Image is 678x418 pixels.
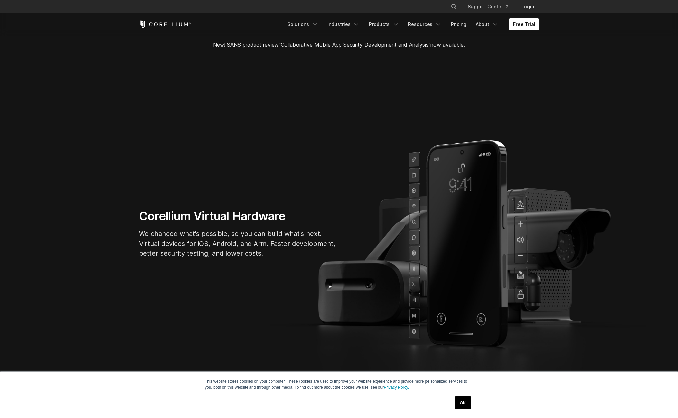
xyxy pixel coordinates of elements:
a: Login [516,1,539,13]
div: Navigation Menu [283,18,539,30]
a: "Collaborative Mobile App Security Development and Analysis" [279,41,430,48]
a: Support Center [462,1,513,13]
a: Solutions [283,18,322,30]
a: Pricing [447,18,470,30]
a: Privacy Policy. [384,385,409,390]
span: New! SANS product review now available. [213,41,465,48]
p: We changed what's possible, so you can build what's next. Virtual devices for iOS, Android, and A... [139,229,336,258]
p: This website stores cookies on your computer. These cookies are used to improve your website expe... [205,379,473,390]
a: Products [365,18,403,30]
button: Search [448,1,460,13]
a: Corellium Home [139,20,191,28]
h1: Corellium Virtual Hardware [139,209,336,223]
div: Navigation Menu [443,1,539,13]
a: Resources [404,18,446,30]
a: OK [455,396,471,409]
a: About [472,18,503,30]
a: Free Trial [509,18,539,30]
a: Industries [324,18,364,30]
